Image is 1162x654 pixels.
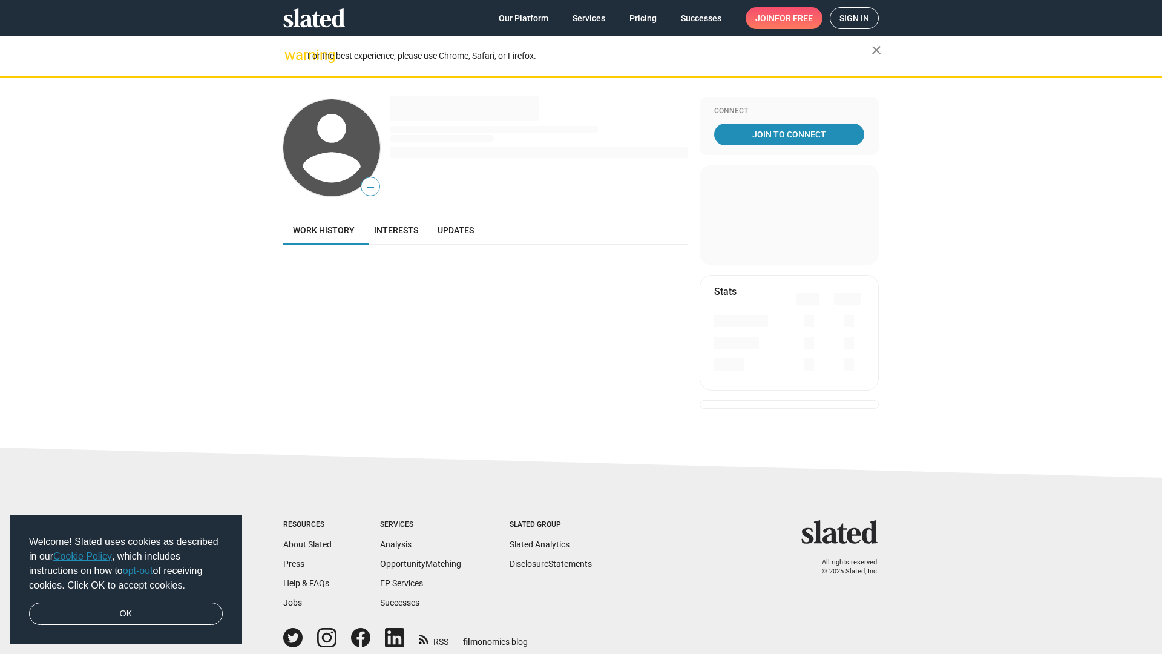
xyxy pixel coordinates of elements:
[123,566,153,576] a: opt-out
[681,7,721,29] span: Successes
[361,179,379,195] span: —
[510,559,592,569] a: DisclosureStatements
[510,540,570,549] a: Slated Analytics
[573,7,605,29] span: Services
[809,558,879,576] p: All rights reserved. © 2025 Slated, Inc.
[830,7,879,29] a: Sign in
[283,520,332,530] div: Resources
[839,8,869,28] span: Sign in
[283,540,332,549] a: About Slated
[671,7,731,29] a: Successes
[380,520,461,530] div: Services
[10,515,242,645] div: cookieconsent
[283,578,329,588] a: Help & FAQs
[307,48,871,64] div: For the best experience, please use Chrome, Safari, or Firefox.
[428,216,484,245] a: Updates
[869,43,884,58] mat-icon: close
[775,7,813,29] span: for free
[53,551,112,561] a: Cookie Policy
[380,598,419,607] a: Successes
[463,627,528,648] a: filmonomics blog
[29,603,223,626] a: dismiss cookie message
[364,216,428,245] a: Interests
[283,598,302,607] a: Jobs
[714,107,864,116] div: Connect
[499,7,548,29] span: Our Platform
[463,637,478,647] span: film
[419,629,448,648] a: RSS
[563,7,615,29] a: Services
[717,124,862,145] span: Join To Connect
[283,559,304,569] a: Press
[510,520,592,530] div: Slated Group
[380,540,412,549] a: Analysis
[620,7,666,29] a: Pricing
[293,225,355,235] span: Work history
[755,7,813,29] span: Join
[284,48,299,62] mat-icon: warning
[629,7,657,29] span: Pricing
[380,578,423,588] a: EP Services
[489,7,558,29] a: Our Platform
[283,216,364,245] a: Work history
[374,225,418,235] span: Interests
[746,7,822,29] a: Joinfor free
[714,285,737,298] mat-card-title: Stats
[29,535,223,593] span: Welcome! Slated uses cookies as described in our , which includes instructions on how to of recei...
[380,559,461,569] a: OpportunityMatching
[714,124,864,145] a: Join To Connect
[438,225,474,235] span: Updates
